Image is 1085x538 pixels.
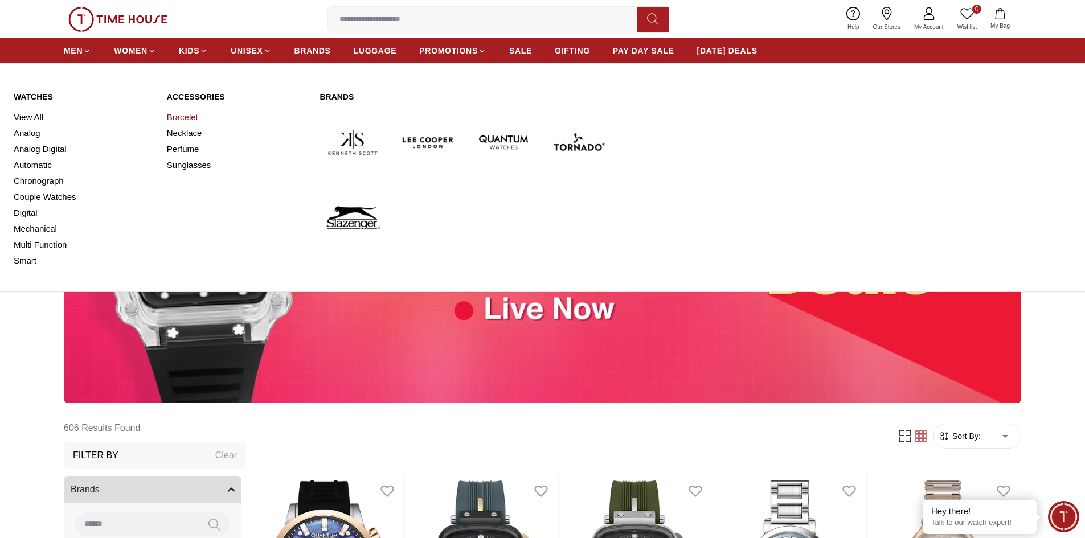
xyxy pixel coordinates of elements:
a: Sunglasses [167,157,306,173]
a: Brands [320,91,612,102]
span: WOMEN [114,45,148,56]
a: 0Wishlist [951,5,984,34]
a: Automatic [14,157,153,173]
span: SALE [509,45,532,56]
a: BRANDS [294,40,331,61]
a: MEN [64,40,91,61]
span: KIDS [179,45,199,56]
a: Necklace [167,125,306,141]
a: Our Stores [866,5,907,34]
a: View All [14,109,153,125]
button: Brands [64,476,241,503]
a: UNISEX [231,40,271,61]
a: Perfume [167,141,306,157]
a: Digital [14,205,153,221]
a: SALE [509,40,532,61]
span: UNISEX [231,45,263,56]
a: Help [841,5,866,34]
img: Lee Cooper [395,109,461,175]
span: Brands [71,483,100,496]
span: Sort By: [950,430,981,442]
a: Analog Digital [14,141,153,157]
h3: Filter By [73,449,118,462]
span: 0 [972,5,981,14]
span: PAY DAY SALE [613,45,674,56]
img: Tornado [546,109,612,175]
span: [DATE] DEALS [697,45,758,56]
span: BRANDS [294,45,331,56]
img: Kenneth Scott [320,109,386,175]
a: Accessories [167,91,306,102]
img: Slazenger [320,184,386,250]
p: Talk to our watch expert! [931,518,1028,528]
span: PROMOTIONS [419,45,478,56]
a: [DATE] DEALS [697,40,758,61]
a: KIDS [179,40,208,61]
span: My Bag [986,22,1014,30]
a: Watches [14,91,153,102]
a: Couple Watches [14,189,153,205]
a: Bracelet [167,109,306,125]
a: Multi Function [14,237,153,253]
span: My Account [910,23,948,31]
span: Wishlist [953,23,981,31]
button: Sort By: [939,430,981,442]
div: Clear [215,449,237,462]
a: PAY DAY SALE [613,40,674,61]
a: PROMOTIONS [419,40,486,61]
a: Mechanical [14,221,153,237]
span: Help [843,23,864,31]
span: MEN [64,45,83,56]
a: WOMEN [114,40,156,61]
a: Analog [14,125,153,141]
span: LUGGAGE [354,45,397,56]
h6: 606 Results Found [64,414,246,442]
img: Quantum [470,109,537,175]
a: GIFTING [555,40,590,61]
a: Chronograph [14,173,153,189]
a: LUGGAGE [354,40,397,61]
span: GIFTING [555,45,590,56]
button: My Bag [984,6,1017,32]
div: Hey there! [931,506,1028,517]
img: ... [68,7,167,32]
span: Our Stores [869,23,905,31]
div: Chat Widget [1048,501,1079,532]
a: Smart [14,253,153,269]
